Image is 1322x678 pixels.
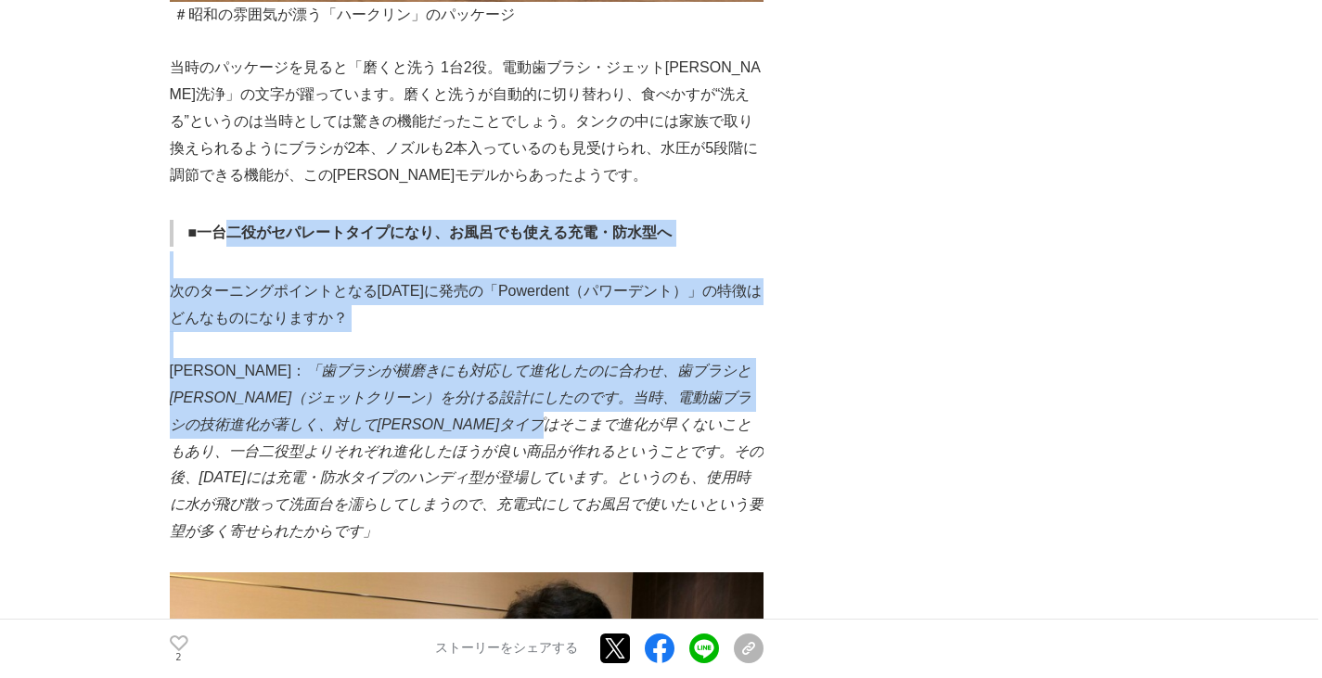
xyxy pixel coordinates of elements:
p: ストーリーをシェアする [435,641,578,658]
p: 当時のパッケージを見ると「磨くと洗う 1台2役。電動歯ブラシ・ジェット[PERSON_NAME]洗浄」の文字が躍っています。磨くと洗うが自動的に切り替わり、食べかすが“洗える”というのは当時とし... [170,55,764,188]
p: 2 [170,653,188,662]
strong: ■一台二役がセパレートタイプになり、お風呂でも使える充電・防水型へ [188,224,673,240]
em: 「歯ブラシが横磨きにも対応して進化したのに合わせ、歯ブラシと[PERSON_NAME]（ジェットクリーン）を分ける設計にしたのです。当時、電動歯ブラシの技術進化が著しく、対して[PERSON_N... [170,363,764,539]
p: 次のターニングポイントとなる[DATE]に発売の「Powerdent（パワーデント）」の特徴はどんなものになりますか？ [170,278,764,332]
p: [PERSON_NAME]： [170,358,764,545]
